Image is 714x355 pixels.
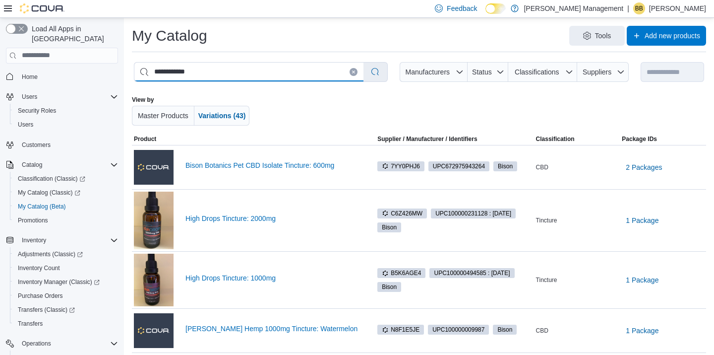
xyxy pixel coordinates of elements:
span: Classification [536,135,575,143]
a: High Drops Tincture: 2000mg [185,214,359,222]
div: CBD [534,325,620,337]
span: Customers [22,141,51,149]
span: Catalog [18,159,118,171]
a: My Catalog (Beta) [14,201,70,213]
a: Transfers [14,318,47,330]
span: Bison [493,325,517,335]
div: Tincture [534,214,620,226]
button: Operations [2,337,122,351]
span: 7YY0PHJ6 [382,162,420,171]
span: Bison [493,161,517,171]
button: Inventory [2,233,122,247]
button: Users [2,90,122,104]
button: Operations [18,338,55,350]
span: UPC 100000009987 [432,325,484,334]
a: [PERSON_NAME] Hemp 1000mg Tincture: Watermelon [185,325,359,333]
span: Transfers (Classic) [14,304,118,316]
span: Transfers (Classic) [18,306,75,314]
a: Security Roles [14,105,60,117]
a: Transfers (Classic) [14,304,79,316]
span: Feedback [447,3,477,13]
button: Variations (43) [194,106,250,126]
span: Tools [595,31,611,41]
div: Brandon Boushie [633,2,645,14]
span: UPC 672975943264 [433,162,485,171]
a: Home [18,71,42,83]
p: | [627,2,629,14]
span: Operations [22,340,51,348]
span: Manufacturers [406,68,450,76]
span: Transfers [18,320,43,328]
span: 2 Packages [626,162,662,172]
span: Adjustments (Classic) [14,248,118,260]
button: Add new products [627,26,706,46]
span: Classification (Classic) [18,175,85,183]
span: My Catalog (Beta) [14,201,118,213]
span: N8F1E5JE [382,325,419,334]
button: Clear input [350,68,357,76]
button: Classifications [508,62,577,82]
span: Bison [382,223,397,232]
a: Promotions [14,214,52,226]
span: My Catalog (Classic) [14,187,118,199]
span: My Catalog (Classic) [18,189,80,197]
span: Classification (Classic) [14,173,118,185]
span: UPC100000231128 : 2.26.24 [431,209,516,218]
span: UPC 100000494585 : [DATE] [434,269,510,278]
button: My Catalog (Beta) [10,200,122,213]
span: BB [635,2,643,14]
span: Bison [382,283,397,291]
button: Purchase Orders [10,289,122,303]
span: 1 Package [626,215,658,225]
span: Users [18,91,118,103]
img: High Drops Tincture: 2000mg [134,192,174,249]
button: Transfers [10,317,122,331]
span: Bison [377,282,401,292]
span: Customers [18,139,118,151]
button: Promotions [10,213,122,227]
label: View by [132,96,154,104]
span: Security Roles [14,105,118,117]
span: Inventory Count [14,262,118,274]
span: Promotions [18,216,48,224]
span: N8F1E5JE [377,325,424,335]
a: Inventory Manager (Classic) [14,276,104,288]
span: 7YY0PHJ6 [377,161,424,171]
span: Inventory Count [18,264,60,272]
span: Inventory [22,236,46,244]
img: Cova [20,3,64,13]
div: Tincture [534,274,620,286]
span: Operations [18,338,118,350]
a: Bison Botanics Pet CBD Isolate Tincture: 600mg [185,161,359,169]
span: Package IDs [622,135,657,143]
span: Users [18,121,33,129]
a: Inventory Count [14,262,64,274]
span: Add new products [645,31,700,41]
a: Classification (Classic) [10,172,122,186]
button: Customers [2,138,122,152]
span: Users [14,119,118,131]
img: High Drops Tincture: 1000mg [134,254,174,307]
span: Security Roles [18,107,56,115]
span: 1 Package [626,326,658,336]
button: Status [468,62,509,82]
button: Inventory Count [10,261,122,275]
button: Users [18,91,41,103]
button: Catalog [18,159,46,171]
div: CBD [534,161,620,173]
span: Transfers [14,318,118,330]
p: [PERSON_NAME] [649,2,706,14]
span: Variations (43) [198,112,246,120]
button: 1 Package [622,211,662,230]
a: Purchase Orders [14,290,67,302]
img: Tallchief Hemp 1000mg Tincture: Watermelon [134,313,174,348]
img: Bison Botanics Pet CBD Isolate Tincture: 600mg [134,150,174,185]
a: Adjustments (Classic) [10,247,122,261]
span: Load All Apps in [GEOGRAPHIC_DATA] [28,24,118,44]
button: Home [2,70,122,84]
a: My Catalog (Classic) [10,186,122,200]
a: Classification (Classic) [14,173,89,185]
span: Master Products [138,112,188,120]
a: High Drops Tincture: 1000mg [185,274,359,282]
